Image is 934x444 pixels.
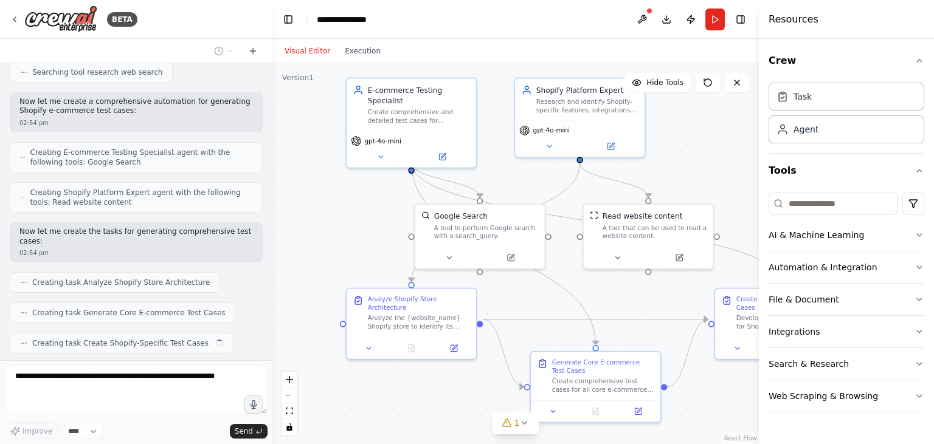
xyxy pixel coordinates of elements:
[368,85,470,106] div: E-commerce Testing Specialist
[414,203,545,269] div: SerplyWebSearchToolGoogle SearchA tool to perform Google search with a search_query.
[536,85,638,95] div: Shopify Platform Expert
[19,118,253,128] div: 02:54 pm
[573,405,618,418] button: No output available
[412,151,472,163] button: Open in side panel
[19,248,253,258] div: 02:54 pm
[649,251,709,264] button: Open in side panel
[19,97,253,116] p: Now let me create a comprehensive automation for generating Shopify e-commerce test cases:
[583,203,714,269] div: ScrapeWebsiteToolRead website contentA tool that can be used to read a website content.
[282,388,297,403] button: zoom out
[533,126,570,135] span: gpt-4o-mini
[581,140,640,152] button: Open in side panel
[282,403,297,419] button: fit view
[794,91,812,103] div: Task
[30,188,252,207] span: Creating Shopify Platform Expert agent with the following tools: Read website content
[317,13,375,26] nav: breadcrumb
[22,426,52,436] span: Improve
[389,342,434,355] button: No output available
[337,44,388,58] button: Execution
[368,314,470,331] div: Analyze the {website_name} Shopify store to identify its specific features, integrations, product...
[769,348,924,380] button: Search & Research
[280,11,297,28] button: Hide left sidebar
[5,423,58,439] button: Improve
[590,211,598,219] img: ScrapeWebsiteTool
[603,224,707,241] div: A tool that can be used to read a website content.
[624,73,691,92] button: Hide Tools
[282,372,297,435] div: React Flow controls
[436,342,472,355] button: Open in side panel
[244,395,263,414] button: Click to speak your automation idea
[483,314,708,324] g: Edge from 117a6769-6fd2-4df6-bcf8-9119b0048453 to bcb6b061-c749-4677-8503-b38d9b0f5300
[724,435,757,442] a: React Flow attribution
[769,154,924,188] button: Tools
[736,295,839,312] div: Create Shopify-Specific Test Cases
[483,314,524,392] g: Edge from 117a6769-6fd2-4df6-bcf8-9119b0048453 to e939a8e1-6ae7-4013-9992-c7a4cc4f94ef
[277,44,337,58] button: Visual Editor
[345,288,477,360] div: Analyze Shopify Store ArchitectureAnalyze the {website_name} Shopify store to identify its specif...
[364,137,401,145] span: gpt-4o-mini
[434,211,488,221] div: Google Search
[769,316,924,347] button: Integrations
[732,11,749,28] button: Hide right sidebar
[107,12,137,27] div: BETA
[19,227,253,246] p: Now let me create the tasks for generating comprehensive test cases:
[769,284,924,315] button: File & Document
[620,405,656,418] button: Open in side panel
[493,412,539,434] button: 1
[368,295,470,312] div: Analyze Shopify Store Architecture
[230,424,268,439] button: Send
[235,426,253,436] span: Send
[575,163,654,197] g: Edge from a30f9ba7-39d1-4306-8622-7f14acb8381f to 8559e7ac-f4cb-4379-a6f2-277bc754c95e
[434,224,538,241] div: A tool to perform Google search with a search_query.
[769,78,924,153] div: Crew
[282,73,314,83] div: Version 1
[282,372,297,388] button: zoom in
[32,308,226,318] span: Creating task Generate Core E-commerce Test Cases
[32,338,209,348] span: Creating task Create Shopify-Specific Test Cases
[769,219,924,251] button: AI & Machine Learning
[714,288,845,360] div: Create Shopify-Specific Test CasesDevelop test cases specifically for Shopify platform features a...
[536,97,638,114] div: Research and identify Shopify-specific features, integrations, and technical requirements for {we...
[24,5,97,33] img: Logo
[552,358,654,375] div: Generate Core E-commerce Test Cases
[243,44,263,58] button: Start a new chat
[668,314,708,392] g: Edge from e939a8e1-6ae7-4013-9992-c7a4cc4f94ef to bcb6b061-c749-4677-8503-b38d9b0f5300
[794,123,818,135] div: Agent
[421,211,430,219] img: SerplyWebSearchTool
[736,314,839,331] div: Develop test cases specifically for Shopify platform features and integrations identified in the ...
[481,251,541,264] button: Open in side panel
[30,148,252,167] span: Creating E-commerce Testing Specialist agent with the following tools: Google Search
[368,108,470,125] div: Create comprehensive and detailed test cases for {website_name} e-commerce website, covering all ...
[514,417,520,429] span: 1
[769,380,924,412] button: Web Scraping & Browsing
[646,78,683,87] span: Hide Tools
[406,163,485,197] g: Edge from 40e78cf9-8518-4918-a988-a5040440ceb8 to 4c129a36-c982-430b-bf46-7093413b2e5c
[769,251,924,283] button: Automation & Integration
[603,211,683,221] div: Read website content
[32,67,162,77] span: Searching tool research web search
[345,77,477,168] div: E-commerce Testing SpecialistCreate comprehensive and detailed test cases for {website_name} e-co...
[769,44,924,78] button: Crew
[32,278,210,287] span: Creating task Analyze Shopify Store Architecture
[530,351,661,423] div: Generate Core E-commerce Test CasesCreate comprehensive test cases for all core e-commerce functi...
[209,44,238,58] button: Switch to previous chat
[552,377,654,394] div: Create comprehensive test cases for all core e-commerce functionalities of {website_name} includi...
[282,419,297,435] button: toggle interactivity
[514,77,645,157] div: Shopify Platform ExpertResearch and identify Shopify-specific features, integrations, and technic...
[406,163,585,282] g: Edge from a30f9ba7-39d1-4306-8622-7f14acb8381f to 117a6769-6fd2-4df6-bcf8-9119b0048453
[769,188,924,422] div: Tools
[769,12,818,27] h4: Resources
